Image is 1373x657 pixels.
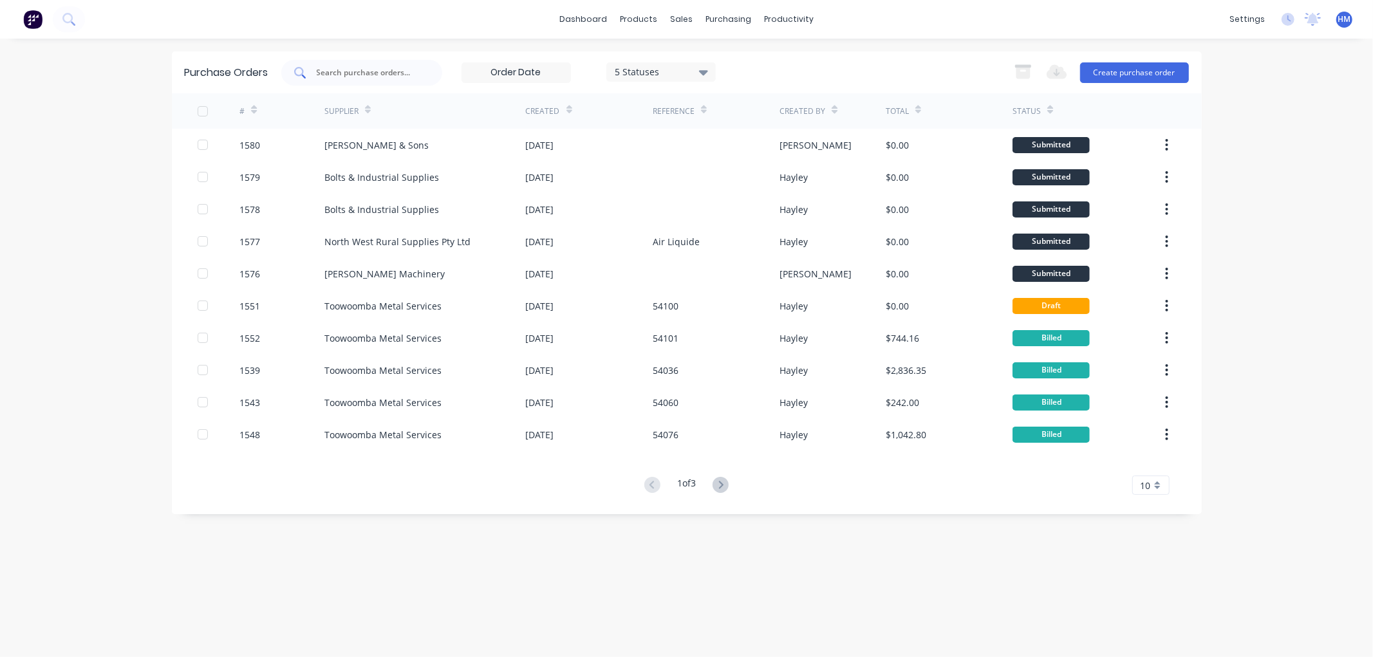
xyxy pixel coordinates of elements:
[526,428,554,441] div: [DATE]
[462,63,570,82] input: Order Date
[1013,201,1090,217] div: Submitted
[886,267,909,281] div: $0.00
[664,10,699,29] div: sales
[526,138,554,152] div: [DATE]
[526,171,554,184] div: [DATE]
[553,10,613,29] a: dashboard
[239,203,260,216] div: 1578
[780,396,808,409] div: Hayley
[699,10,758,29] div: purchasing
[1013,234,1090,250] div: Submitted
[239,267,260,281] div: 1576
[239,235,260,248] div: 1577
[780,331,808,345] div: Hayley
[324,364,442,377] div: Toowoomba Metal Services
[1080,62,1189,83] button: Create purchase order
[886,138,909,152] div: $0.00
[239,106,245,117] div: #
[780,106,825,117] div: Created By
[239,331,260,345] div: 1552
[1013,169,1090,185] div: Submitted
[239,428,260,441] div: 1548
[653,106,695,117] div: Reference
[1338,14,1351,25] span: HM
[780,364,808,377] div: Hayley
[239,396,260,409] div: 1543
[1013,137,1090,153] div: Submitted
[239,299,260,313] div: 1551
[780,138,852,152] div: [PERSON_NAME]
[526,267,554,281] div: [DATE]
[324,396,442,409] div: Toowoomba Metal Services
[324,138,429,152] div: [PERSON_NAME] & Sons
[526,396,554,409] div: [DATE]
[886,364,926,377] div: $2,836.35
[780,267,852,281] div: [PERSON_NAME]
[886,396,919,409] div: $242.00
[315,66,422,79] input: Search purchase orders...
[886,106,909,117] div: Total
[324,299,442,313] div: Toowoomba Metal Services
[324,428,442,441] div: Toowoomba Metal Services
[780,171,808,184] div: Hayley
[780,203,808,216] div: Hayley
[653,331,678,345] div: 54101
[526,331,554,345] div: [DATE]
[886,203,909,216] div: $0.00
[677,476,696,495] div: 1 of 3
[239,171,260,184] div: 1579
[613,10,664,29] div: products
[1013,394,1090,411] div: Billed
[1013,298,1090,314] div: Draft
[324,106,359,117] div: Supplier
[324,267,445,281] div: [PERSON_NAME] Machinery
[1013,106,1041,117] div: Status
[239,138,260,152] div: 1580
[324,203,439,216] div: Bolts & Industrial Supplies
[886,331,919,345] div: $744.16
[1013,330,1090,346] div: Billed
[653,299,678,313] div: 54100
[324,235,471,248] div: North West Rural Supplies Pty Ltd
[886,235,909,248] div: $0.00
[526,235,554,248] div: [DATE]
[526,364,554,377] div: [DATE]
[886,171,909,184] div: $0.00
[615,65,707,79] div: 5 Statuses
[1013,266,1090,282] div: Submitted
[324,331,442,345] div: Toowoomba Metal Services
[526,106,560,117] div: Created
[780,428,808,441] div: Hayley
[653,428,678,441] div: 54076
[239,364,260,377] div: 1539
[886,428,926,441] div: $1,042.80
[526,203,554,216] div: [DATE]
[1141,479,1151,492] span: 10
[780,235,808,248] div: Hayley
[1013,362,1090,378] div: Billed
[1223,10,1271,29] div: settings
[1013,427,1090,443] div: Billed
[185,65,268,80] div: Purchase Orders
[653,396,678,409] div: 54060
[780,299,808,313] div: Hayley
[886,299,909,313] div: $0.00
[653,235,700,248] div: Air Liquide
[758,10,820,29] div: productivity
[324,171,439,184] div: Bolts & Industrial Supplies
[653,364,678,377] div: 54036
[526,299,554,313] div: [DATE]
[23,10,42,29] img: Factory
